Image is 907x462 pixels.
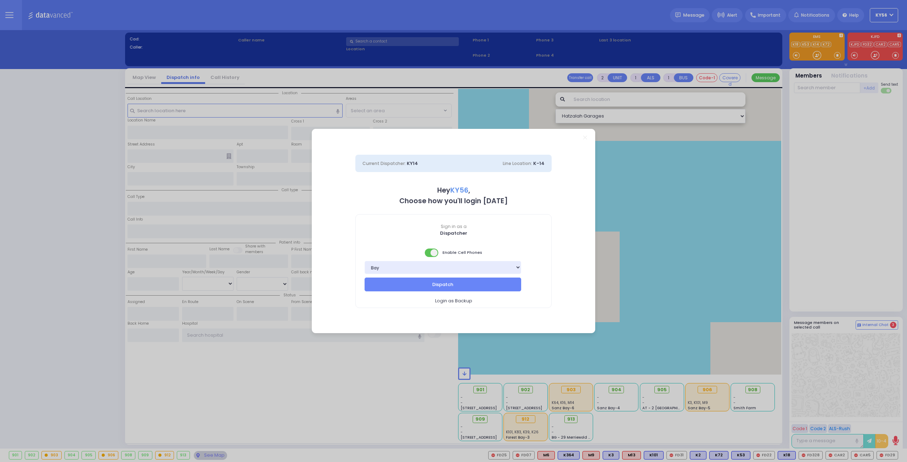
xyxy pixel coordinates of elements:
[425,248,482,258] span: Enable Cell Phones
[533,160,545,167] span: K-14
[356,223,551,230] span: Sign in as a
[435,297,472,304] span: Login as Backup
[362,160,406,166] span: Current Dispatcher:
[450,186,468,195] span: KY56
[407,160,418,167] span: KY14
[399,196,508,206] b: Choose how you'll login [DATE]
[365,278,521,291] button: Dispatch
[440,230,467,236] b: Dispatcher
[583,136,587,139] a: Close
[437,186,470,195] b: Hey ,
[503,160,532,166] span: Line Location:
